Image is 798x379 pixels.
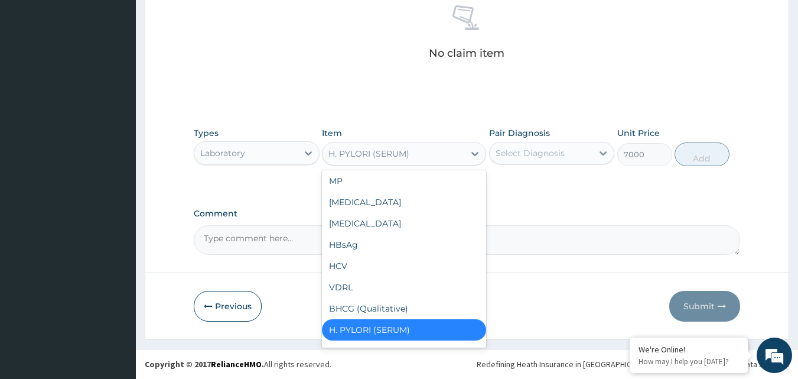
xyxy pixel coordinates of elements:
div: VDRL [322,277,486,298]
div: [MEDICAL_DATA] [322,213,486,234]
div: MANTOUX [322,341,486,362]
div: [MEDICAL_DATA] [322,192,486,213]
button: Submit [669,291,740,322]
button: Previous [194,291,262,322]
div: Minimize live chat window [194,6,222,34]
div: H. PYLORI (SERUM) [328,148,409,160]
div: H. PYLORI (SERUM) [322,319,486,341]
label: Item [322,127,342,139]
label: Comment [194,209,741,219]
div: HBsAg [322,234,486,255]
div: We're Online! [639,344,739,355]
div: HCV [322,255,486,277]
div: BHCG (Qualitative) [322,298,486,319]
div: MP [322,170,486,192]
span: We're online! [69,114,163,234]
button: Add [675,142,729,166]
label: Types [194,128,219,138]
img: d_794563401_company_1708531726252_794563401 [22,59,48,89]
a: RelianceHMO [211,359,262,370]
textarea: Type your message and hit 'Enter' [6,253,225,294]
label: Pair Diagnosis [489,127,550,139]
p: How may I help you today? [639,357,739,367]
footer: All rights reserved. [136,349,798,379]
div: Redefining Heath Insurance in [GEOGRAPHIC_DATA] using Telemedicine and Data Science! [477,358,789,370]
p: No claim item [429,47,504,59]
div: Select Diagnosis [496,147,565,159]
strong: Copyright © 2017 . [145,359,264,370]
div: Chat with us now [61,66,198,82]
div: Laboratory [200,147,245,159]
label: Unit Price [617,127,660,139]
